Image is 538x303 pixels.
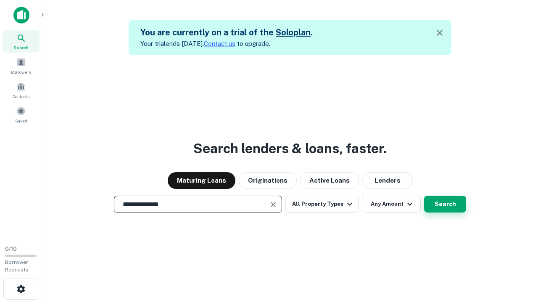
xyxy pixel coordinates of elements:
[276,27,311,37] a: Soloplan
[3,54,40,77] a: Borrowers
[13,93,29,100] span: Contacts
[3,30,40,53] a: Search
[193,138,387,159] h3: Search lenders & loans, faster.
[285,196,359,213] button: All Property Types
[5,246,17,252] span: 0 / 10
[140,26,313,39] h5: You are currently on a trial of the .
[239,172,297,189] button: Originations
[5,259,29,273] span: Borrower Requests
[168,172,235,189] button: Maturing Loans
[13,7,29,24] img: capitalize-icon.png
[362,172,413,189] button: Lenders
[3,103,40,126] a: Saved
[496,236,538,276] iframe: Chat Widget
[267,199,279,210] button: Clear
[300,172,359,189] button: Active Loans
[15,117,27,124] span: Saved
[3,79,40,101] a: Contacts
[362,196,421,213] button: Any Amount
[13,44,29,51] span: Search
[204,40,235,47] a: Contact us
[11,69,31,75] span: Borrowers
[140,39,313,49] p: Your trial ends [DATE]. to upgrade.
[424,196,466,213] button: Search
